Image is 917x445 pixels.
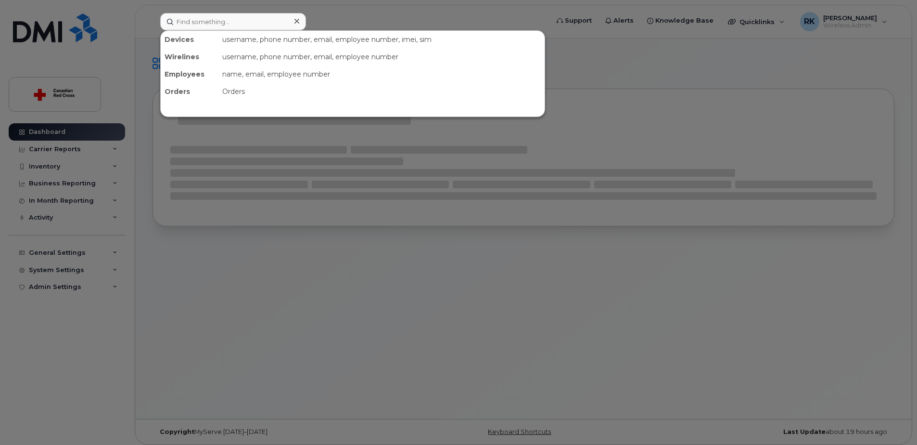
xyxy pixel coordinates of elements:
[218,65,545,83] div: name, email, employee number
[218,48,545,65] div: username, phone number, email, employee number
[161,83,218,100] div: Orders
[161,48,218,65] div: Wirelines
[161,65,218,83] div: Employees
[218,83,545,100] div: Orders
[161,31,218,48] div: Devices
[218,31,545,48] div: username, phone number, email, employee number, imei, sim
